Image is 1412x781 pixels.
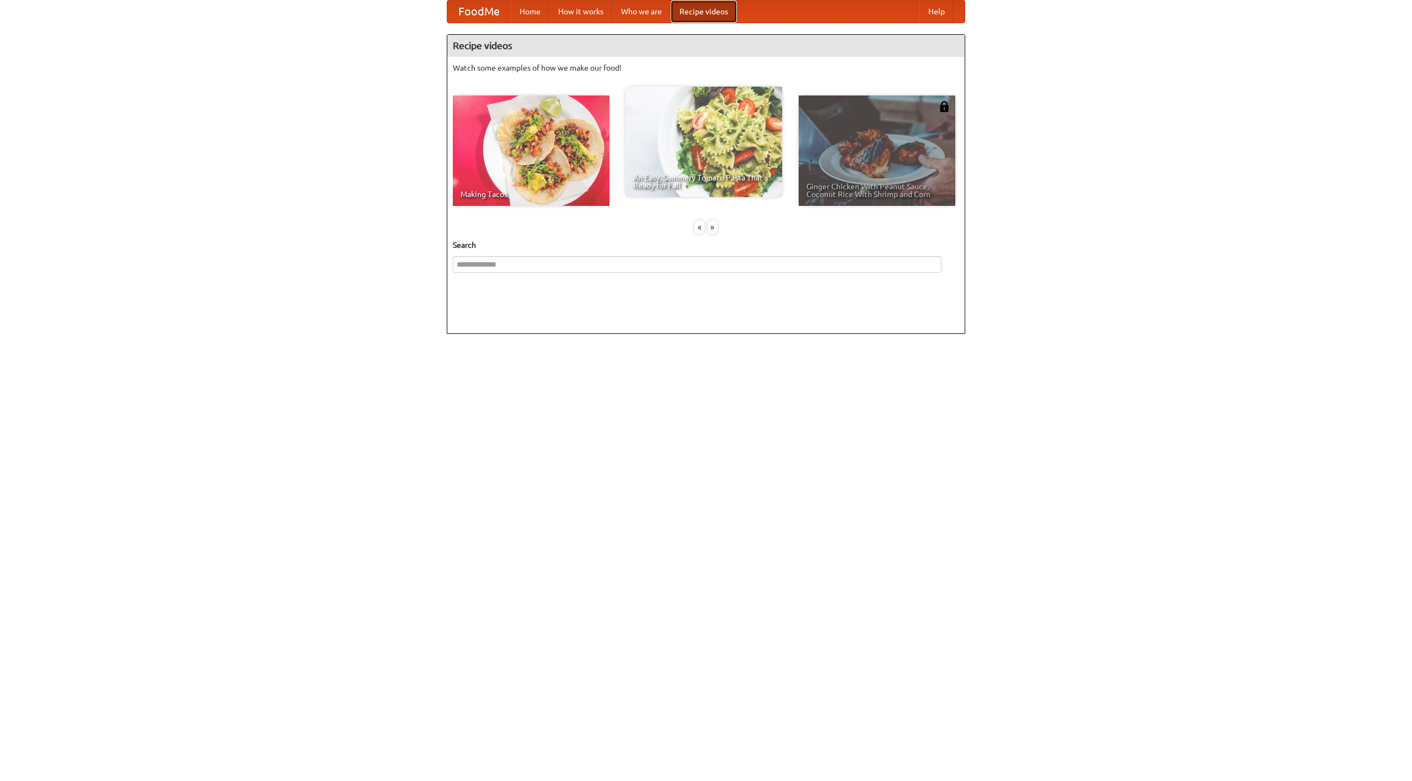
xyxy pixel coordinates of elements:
a: Recipe videos [671,1,737,23]
a: An Easy, Summery Tomato Pasta That's Ready for Fall [625,87,782,197]
a: Who we are [612,1,671,23]
h5: Search [453,240,959,251]
a: Making Tacos [453,95,609,206]
span: Making Tacos [461,190,602,198]
img: 483408.png [939,101,950,112]
h4: Recipe videos [447,35,965,57]
a: Help [919,1,954,23]
div: « [694,220,704,234]
p: Watch some examples of how we make our food! [453,62,959,73]
span: An Easy, Summery Tomato Pasta That's Ready for Fall [633,174,774,189]
a: How it works [549,1,612,23]
a: FoodMe [447,1,511,23]
div: » [708,220,718,234]
a: Home [511,1,549,23]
